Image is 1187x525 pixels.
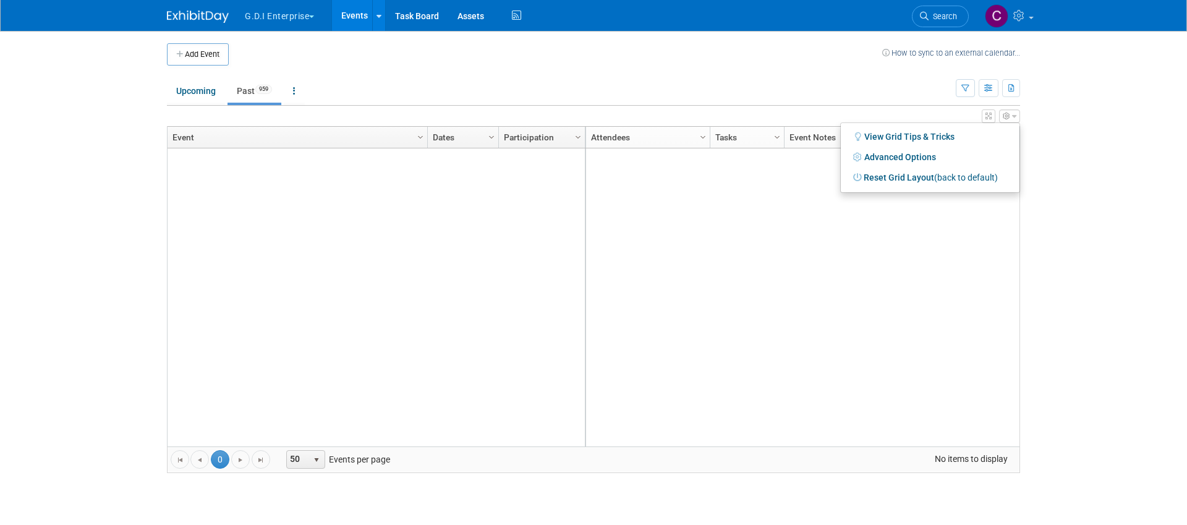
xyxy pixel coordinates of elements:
[698,132,708,142] span: Column Settings
[985,4,1008,28] img: Clayton Stackpole
[572,127,585,145] a: Column Settings
[175,455,185,465] span: Go to the first page
[211,450,229,469] span: 0
[715,127,776,148] a: Tasks
[195,455,205,465] span: Go to the previous page
[190,450,209,469] a: Go to the previous page
[772,132,782,142] span: Column Settings
[882,48,1020,58] a: How to sync to an external calendar...
[924,450,1019,467] span: No items to display
[912,6,969,27] a: Search
[167,11,229,23] img: ExhibitDay
[271,450,402,469] span: Events per page
[228,79,281,103] a: Past959
[850,168,1010,187] a: Reset Grid Layout(back to default)
[167,43,229,66] button: Add Event
[850,148,1010,166] a: Advanced Options
[415,132,425,142] span: Column Settings
[433,127,490,148] a: Dates
[850,127,1010,146] a: View Grid Tips & Tricks
[252,450,270,469] a: Go to the last page
[789,127,869,148] a: Event Notes
[312,455,321,465] span: select
[171,450,189,469] a: Go to the first page
[485,127,499,145] a: Column Settings
[236,455,245,465] span: Go to the next page
[487,132,496,142] span: Column Settings
[167,79,225,103] a: Upcoming
[414,127,428,145] a: Column Settings
[591,127,702,148] a: Attendees
[934,173,998,182] span: (back to default)
[255,85,272,94] span: 959
[771,127,785,145] a: Column Settings
[287,451,308,468] span: 50
[929,12,957,21] span: Search
[573,132,583,142] span: Column Settings
[172,127,419,148] a: Event
[256,455,266,465] span: Go to the last page
[231,450,250,469] a: Go to the next page
[697,127,710,145] a: Column Settings
[504,127,577,148] a: Participation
